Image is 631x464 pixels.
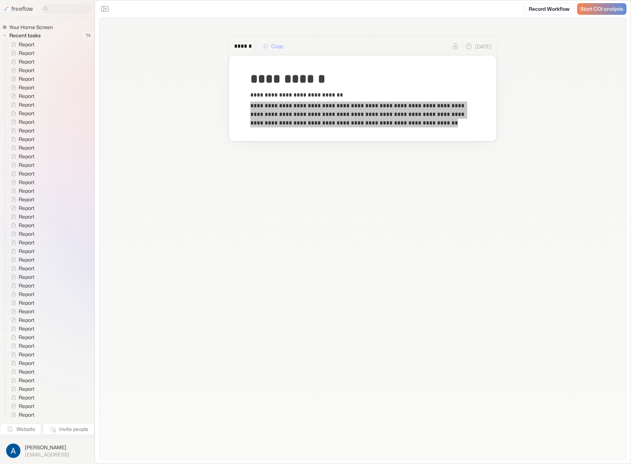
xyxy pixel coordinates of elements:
[5,49,37,57] a: Report
[17,403,37,410] span: Report
[17,411,37,418] span: Report
[577,3,626,15] a: Start COI analysis
[5,161,37,169] a: Report
[17,385,37,393] span: Report
[5,256,37,264] a: Report
[17,153,37,160] span: Report
[8,24,55,31] span: Your Home Screen
[5,152,37,161] a: Report
[17,213,37,220] span: Report
[17,230,37,238] span: Report
[4,442,90,460] button: [PERSON_NAME][EMAIL_ADDRESS]
[5,350,37,359] a: Report
[5,135,37,144] a: Report
[17,222,37,229] span: Report
[17,187,37,194] span: Report
[475,43,491,50] p: [DATE]
[524,3,574,15] a: Record Workflow
[5,333,37,342] a: Report
[17,256,37,263] span: Report
[5,221,37,230] a: Report
[6,444,20,458] img: profile
[5,385,37,393] a: Report
[2,24,56,31] a: Your Home Screen
[5,411,37,419] a: Report
[17,205,37,212] span: Report
[5,195,37,204] a: Report
[5,118,37,126] a: Report
[5,187,37,195] a: Report
[17,299,37,306] span: Report
[17,394,37,401] span: Report
[5,66,37,75] a: Report
[5,126,37,135] a: Report
[17,161,37,169] span: Report
[8,32,43,39] span: Recent tasks
[17,75,37,83] span: Report
[5,212,37,221] a: Report
[17,239,37,246] span: Report
[2,31,43,40] button: Recent tasks
[5,393,37,402] a: Report
[17,351,37,358] span: Report
[82,31,94,40] span: 74
[17,84,37,91] span: Report
[5,178,37,187] a: Report
[17,136,37,143] span: Report
[5,247,37,256] a: Report
[5,204,37,212] a: Report
[3,5,33,13] a: freeflow
[11,5,33,13] p: freeflow
[5,307,37,316] a: Report
[17,93,37,100] span: Report
[5,83,37,92] a: Report
[17,41,37,48] span: Report
[5,230,37,238] a: Report
[17,291,37,298] span: Report
[25,444,69,451] span: [PERSON_NAME]
[17,58,37,65] span: Report
[17,144,37,151] span: Report
[17,127,37,134] span: Report
[5,324,37,333] a: Report
[17,101,37,108] span: Report
[17,179,37,186] span: Report
[5,359,37,367] a: Report
[5,57,37,66] a: Report
[5,100,37,109] a: Report
[17,308,37,315] span: Report
[5,238,37,247] a: Report
[5,264,37,273] a: Report
[259,41,288,52] button: Copy
[99,3,111,15] button: Close the sidebar
[17,368,37,375] span: Report
[17,265,37,272] span: Report
[5,92,37,100] a: Report
[5,367,37,376] a: Report
[5,342,37,350] a: Report
[43,423,94,435] button: Invite people
[17,360,37,367] span: Report
[5,109,37,118] a: Report
[17,282,37,289] span: Report
[17,273,37,281] span: Report
[5,169,37,178] a: Report
[5,273,37,281] a: Report
[17,110,37,117] span: Report
[17,342,37,350] span: Report
[17,118,37,126] span: Report
[17,248,37,255] span: Report
[17,377,37,384] span: Report
[5,402,37,411] a: Report
[5,299,37,307] a: Report
[5,144,37,152] a: Report
[17,317,37,324] span: Report
[17,67,37,74] span: Report
[5,281,37,290] a: Report
[5,40,37,49] a: Report
[17,325,37,332] span: Report
[17,170,37,177] span: Report
[17,196,37,203] span: Report
[5,290,37,299] a: Report
[5,376,37,385] a: Report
